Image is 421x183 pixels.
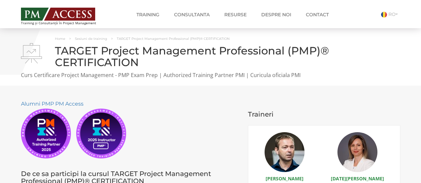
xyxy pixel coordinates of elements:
[21,45,400,68] h1: TARGET Project Management Professional (PMP)® CERTIFICATION
[21,43,42,63] img: TARGET Project Management Professional (PMP)® CERTIFICATION
[21,71,400,79] p: Curs Certificare Project Management - PMP Exam Prep | Authorized Training Partner PMI | Curicula ...
[21,101,84,107] a: Alumni PMP PM Access
[248,111,400,118] h3: Traineri
[55,37,65,41] a: Home
[266,175,304,182] a: [PERSON_NAME]
[381,11,400,17] a: RO
[117,37,230,41] span: TARGET Project Management Professional (PMP)® CERTIFICATION
[131,8,164,21] a: Training
[331,175,384,182] a: [DATE][PERSON_NAME]
[219,8,252,21] a: Resurse
[21,8,95,21] img: PM ACCESS - Echipa traineri si consultanti certificati PMP: Narciss Popescu, Mihai Olaru, Monica ...
[21,6,108,25] a: Training și Consultanță în Project Management
[21,21,108,25] span: Training și Consultanță în Project Management
[75,37,107,41] a: Sesiuni de training
[381,12,387,18] img: Romana
[301,8,334,21] a: Contact
[256,8,296,21] a: Despre noi
[169,8,215,21] a: Consultanta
